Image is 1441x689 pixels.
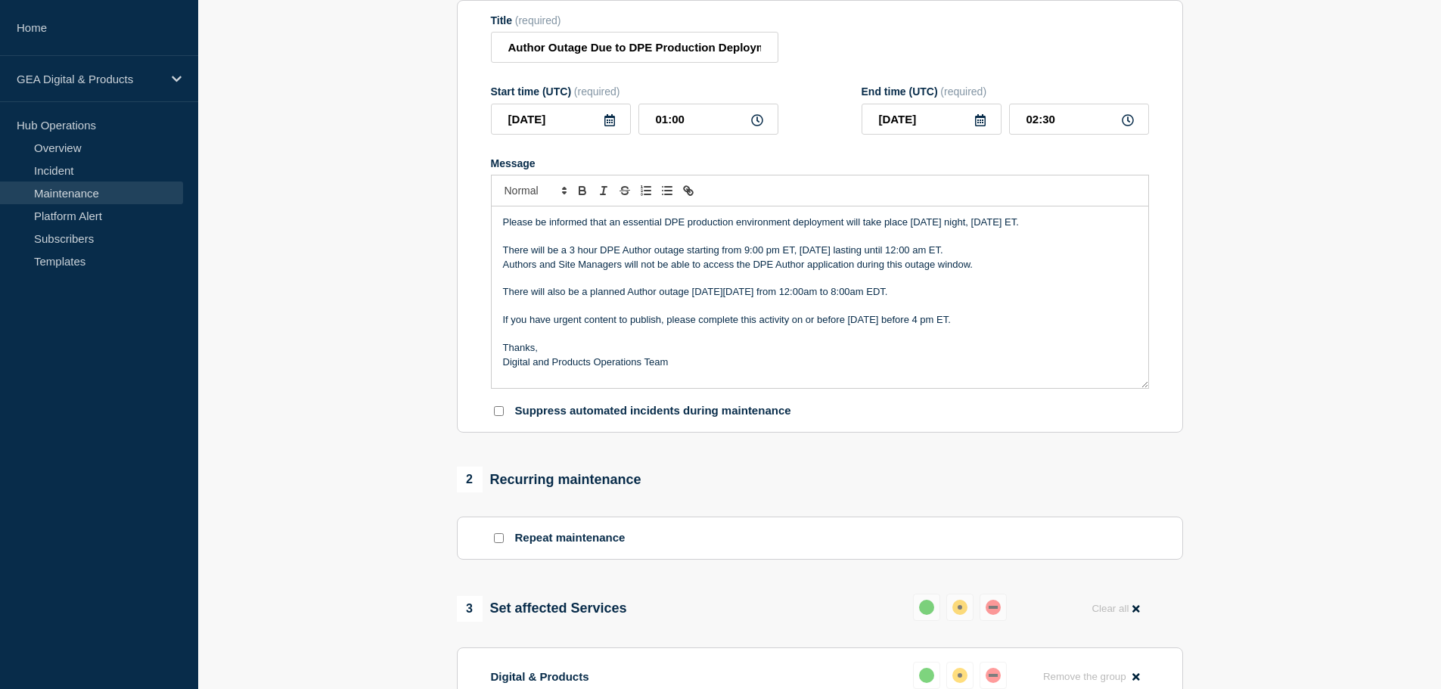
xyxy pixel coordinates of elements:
div: Message [492,206,1148,388]
p: There will also be a planned Author outage [DATE][DATE] from 12:00am to 8:00am EDT. [503,285,1137,299]
p: GEA Digital & Products [17,73,162,85]
div: Start time (UTC) [491,85,778,98]
input: HH:MM [638,104,778,135]
p: If you have urgent content to publish, please complete this activity on or before [DATE] before 4... [503,313,1137,327]
div: Set affected Services [457,596,627,622]
div: down [986,668,1001,683]
div: Message [491,157,1149,169]
div: up [919,600,934,615]
button: up [913,662,940,689]
input: Repeat maintenance [494,533,504,543]
button: Clear all [1082,594,1148,623]
button: Toggle ordered list [635,182,657,200]
span: (required) [515,14,561,26]
input: Title [491,32,778,63]
p: Thanks, [503,341,1137,355]
div: down [986,600,1001,615]
button: up [913,594,940,621]
p: Digital & Products [491,670,589,683]
span: Font size [498,182,572,200]
button: down [980,594,1007,621]
div: End time (UTC) [862,85,1149,98]
span: (required) [940,85,986,98]
input: HH:MM [1009,104,1149,135]
p: Digital and Products Operations Team [503,355,1137,369]
p: There will be a 3 hour DPE Author outage starting from 9:00 pm ET, [DATE] lasting until 12:00 am ET. [503,244,1137,257]
button: affected [946,662,974,689]
input: YYYY-MM-DD [862,104,1002,135]
div: Title [491,14,778,26]
span: Remove the group [1043,671,1126,682]
button: down [980,662,1007,689]
div: affected [952,600,967,615]
p: Suppress automated incidents during maintenance [515,404,791,418]
p: Authors and Site Managers will not be able to access the DPE Author application during this outag... [503,258,1137,272]
p: Please be informed that an essential DPE production environment deployment will take place [DATE]... [503,216,1137,229]
div: up [919,668,934,683]
button: affected [946,594,974,621]
input: YYYY-MM-DD [491,104,631,135]
button: Toggle link [678,182,699,200]
span: (required) [574,85,620,98]
button: Toggle bold text [572,182,593,200]
button: Toggle bulleted list [657,182,678,200]
div: affected [952,668,967,683]
button: Toggle italic text [593,182,614,200]
span: 3 [457,596,483,622]
span: 2 [457,467,483,492]
div: Recurring maintenance [457,467,641,492]
button: Toggle strikethrough text [614,182,635,200]
input: Suppress automated incidents during maintenance [494,406,504,416]
p: Repeat maintenance [515,531,626,545]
